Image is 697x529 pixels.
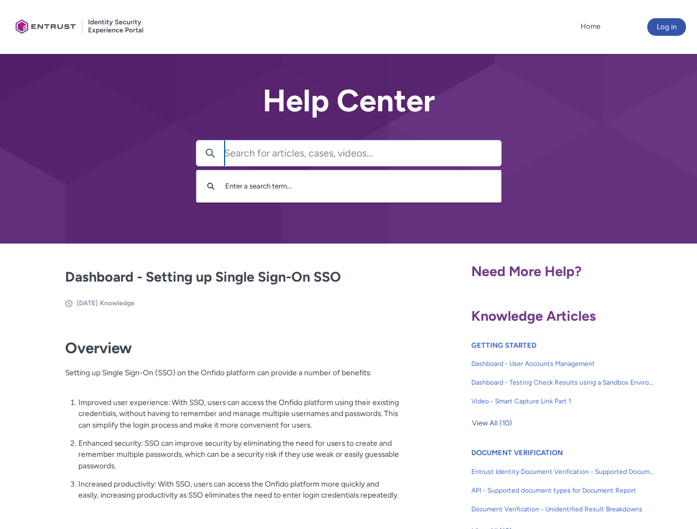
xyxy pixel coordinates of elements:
a: Dashboard - Testing Check Results using a Sandbox Environment [471,373,655,392]
a: API - Supported document types for Document Report [471,481,655,500]
span: Dashboard - User Accounts Management [471,359,655,369]
strong: Overview [65,339,132,357]
span: Need More Help? [471,263,582,279]
p: Setting up Single Sign-On (SSO) on the Onfido platform can provide a number of benefits: [65,367,400,390]
a: Entrust Identity Document Verification - Supported Document type and size [471,462,655,481]
input: Search for articles, cases, videos... [224,141,501,166]
button: Search [196,141,224,166]
span: View All (10) [472,415,512,431]
a: Document Verification - Unidentified Result Breakdowns [471,500,655,519]
h2: Help Center [196,84,502,118]
span: Video - Smart Capture Link Part 1 [471,396,655,406]
a: DOCUMENT VERIFICATION [471,449,563,457]
span: Entrust Identity Document Verification - Supported Document type and size [471,467,655,477]
span: Enter a search term... [225,182,292,190]
li: Knowledge [100,298,135,308]
span: Knowledge Articles [471,307,596,324]
a: Dashboard - User Accounts Management [471,354,655,373]
p: Increased productivity: With SSO, users can access the Onfido platform more quickly and easily, i... [78,478,400,501]
span: Document Verification - Unidentified Result Breakdowns [471,504,655,514]
a: Home [578,18,603,35]
p: Enhanced security: SSO can improve security by eliminating the need for users to create and remem... [78,438,400,472]
button: Search [202,176,220,197]
span: Dashboard - Testing Check Results using a Sandbox Environment [471,377,655,387]
h2: Dashboard - Setting up Single Sign-On SSO [65,267,400,288]
button: View All (10) [471,414,513,432]
span: [DATE] [77,299,98,307]
p: Improved user experience: With SSO, users can access the Onfido platform using their existing cre... [78,397,400,431]
a: Video - Smart Capture Link Part 1 [471,392,655,411]
span: API - Supported document types for Document Report [471,485,655,495]
button: Log in [647,18,686,36]
a: GETTING STARTED [471,341,536,349]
